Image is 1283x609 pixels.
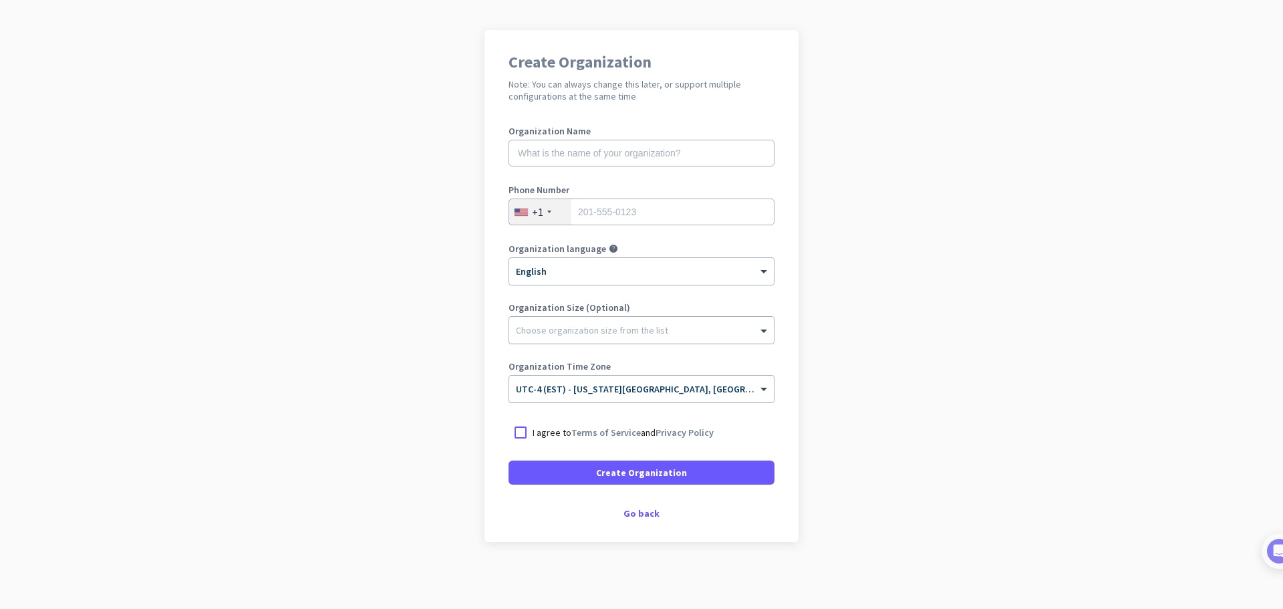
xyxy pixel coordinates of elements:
[509,126,774,136] label: Organization Name
[571,427,641,439] a: Terms of Service
[509,244,606,253] label: Organization language
[509,461,774,485] button: Create Organization
[509,54,774,70] h1: Create Organization
[656,427,714,439] a: Privacy Policy
[509,140,774,166] input: What is the name of your organization?
[609,244,618,253] i: help
[509,78,774,102] h2: Note: You can always change this later, or support multiple configurations at the same time
[509,303,774,312] label: Organization Size (Optional)
[509,362,774,371] label: Organization Time Zone
[532,205,543,219] div: +1
[509,509,774,518] div: Go back
[509,185,774,195] label: Phone Number
[509,199,774,225] input: 201-555-0123
[596,466,687,479] span: Create Organization
[533,426,714,439] p: I agree to and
